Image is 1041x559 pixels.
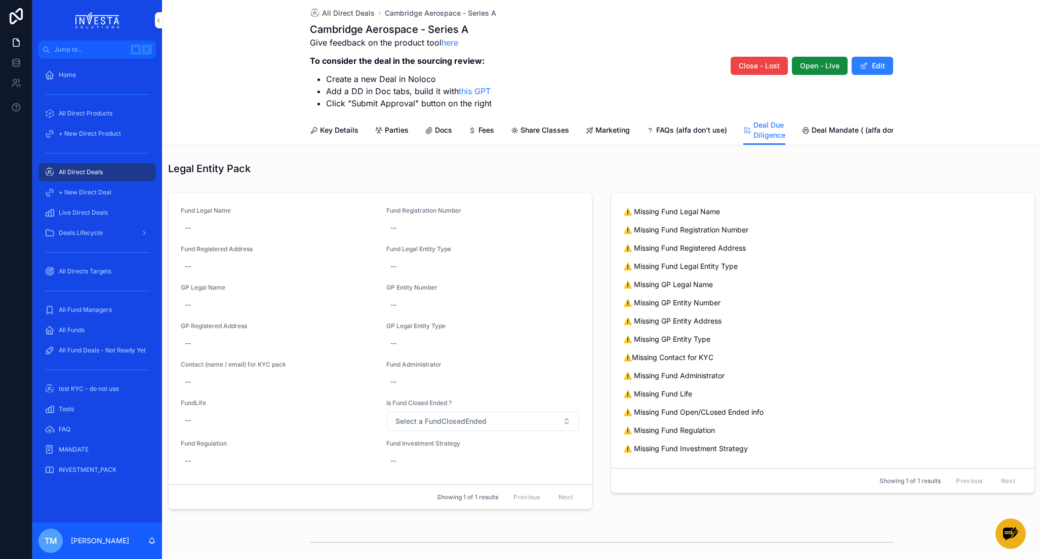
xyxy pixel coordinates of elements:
[54,46,127,54] span: Jump to...
[71,536,129,546] p: [PERSON_NAME]
[310,8,375,18] a: All Direct Deals
[623,371,1022,381] span: ⚠️ Missing Fund Administrator
[38,321,156,339] a: All Funds
[38,380,156,398] a: test KYC - do not use
[59,168,103,176] span: All Direct Deals
[59,446,89,454] span: MANDATE
[595,125,630,135] span: Marketing
[59,385,119,393] span: test KYC - do not use
[181,284,374,292] span: GP Legal Name
[181,322,374,330] span: GP Registered Address
[459,86,491,96] a: this GPT
[310,36,492,49] p: Give feedback on the product tool
[38,163,156,181] a: All Direct Deals
[656,125,727,135] span: FAQs (alfa don't use)
[585,121,630,141] a: Marketing
[468,121,494,141] a: Fees
[442,37,458,48] a: here
[143,46,151,54] span: K
[1003,527,1018,541] img: Group%203%20(1)_LoaowYY4j.png
[326,97,492,109] li: Click "Submit Approval" button on the right
[38,461,156,479] a: INVESTMENT_PACK
[425,121,452,141] a: Docs
[623,316,1022,326] span: ⚠️ Missing GP Entity Address
[59,71,76,79] span: Home
[168,162,251,176] h1: Legal Entity Pack
[852,57,893,75] button: Edit
[310,56,485,66] strong: To consider the deal in the sourcing review:
[181,361,374,369] span: Contact (name / email) for KYC pack
[802,121,919,141] a: Deal Mandate ( (alfa don't use))
[326,73,492,85] li: Create a new Deal in Noloco
[390,377,396,387] div: --
[386,245,580,253] span: Fund Legal Entity Type
[623,279,1022,290] span: ⚠️ Missing GP Legal Name
[38,204,156,222] a: Live Direct Deals
[800,61,839,71] span: Open - LIve
[181,245,374,253] span: Fund Registered Address
[59,346,146,354] span: All Fund Deals - Not Ready Yet
[38,400,156,418] a: Tools
[623,261,1022,271] span: ⚠️ Missing Fund Legal Entity Type
[387,412,579,431] button: Select Button
[390,300,396,310] div: --
[386,361,580,369] span: Fund Administrator
[185,338,191,348] div: --
[38,183,156,202] a: + New Direct Deal
[437,493,498,501] span: Showing 1 of 1 results
[59,466,116,474] span: INVESTMENT_PACK
[59,425,70,433] span: FAQ
[386,284,580,292] span: GP Entity Number
[38,420,156,438] a: FAQ
[185,223,191,233] div: --
[390,456,396,466] div: --
[38,341,156,360] a: All Fund Deals - Not Ready Yet
[386,207,580,215] span: Fund Registration Number
[743,116,785,145] a: Deal Due Diligence
[185,261,191,271] div: --
[478,125,494,135] span: Fees
[385,8,496,18] span: Cambridge Aerospace - Series A
[390,261,396,271] div: --
[181,399,374,407] span: FundLife
[38,441,156,459] a: MANDATE
[435,125,452,135] span: Docs
[59,209,108,217] span: Live Direct Deals
[45,535,57,547] span: TM
[185,377,191,387] div: --
[386,322,580,330] span: GP Legal Entity Type
[623,389,1022,399] span: ⚠️ Missing Fund Life
[185,415,191,425] div: --
[792,57,848,75] button: Open - LIve
[59,326,85,334] span: All Funds
[646,121,727,141] a: FAQs (alfa don't use)
[623,334,1022,344] span: ⚠️ Missing GP Entity Type
[181,440,374,448] span: Fund Regulation
[185,456,191,466] div: --
[623,407,1022,417] span: ⚠️ Missing Fund Open/CLosed Ended info
[38,301,156,319] a: All Fund Managers
[739,61,780,71] span: Close - Lost
[310,121,358,141] a: Key Details
[326,85,492,97] li: Add a DD in Doc tabs, build it with
[59,229,103,237] span: Deals Lifecycle
[812,125,919,135] span: Deal Mandate ( (alfa don't use))
[38,224,156,242] a: Deals Lifecycle
[390,338,396,348] div: --
[310,22,492,36] h1: Cambridge Aerospace - Series A
[181,207,374,215] span: Fund Legal Name
[623,352,1022,363] span: ⚠️Missing Contact for KYC
[386,440,477,448] span: Fund Investment Strategy
[520,125,569,135] span: Share Classes
[753,120,785,140] span: Deal Due Diligence
[375,121,409,141] a: Parties
[38,104,156,123] a: All Direct Products
[395,416,487,426] span: Select a FundClosedEnded
[59,188,111,196] span: + New Direct Deal
[879,477,941,485] span: Showing 1 of 1 results
[59,267,111,275] span: All Directs Targets
[59,130,121,138] span: + New Direct Product
[623,243,1022,253] span: ⚠️ Missing Fund Registered Address
[59,306,112,314] span: All Fund Managers
[623,425,1022,435] span: ⚠️ Missing Fund Regulation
